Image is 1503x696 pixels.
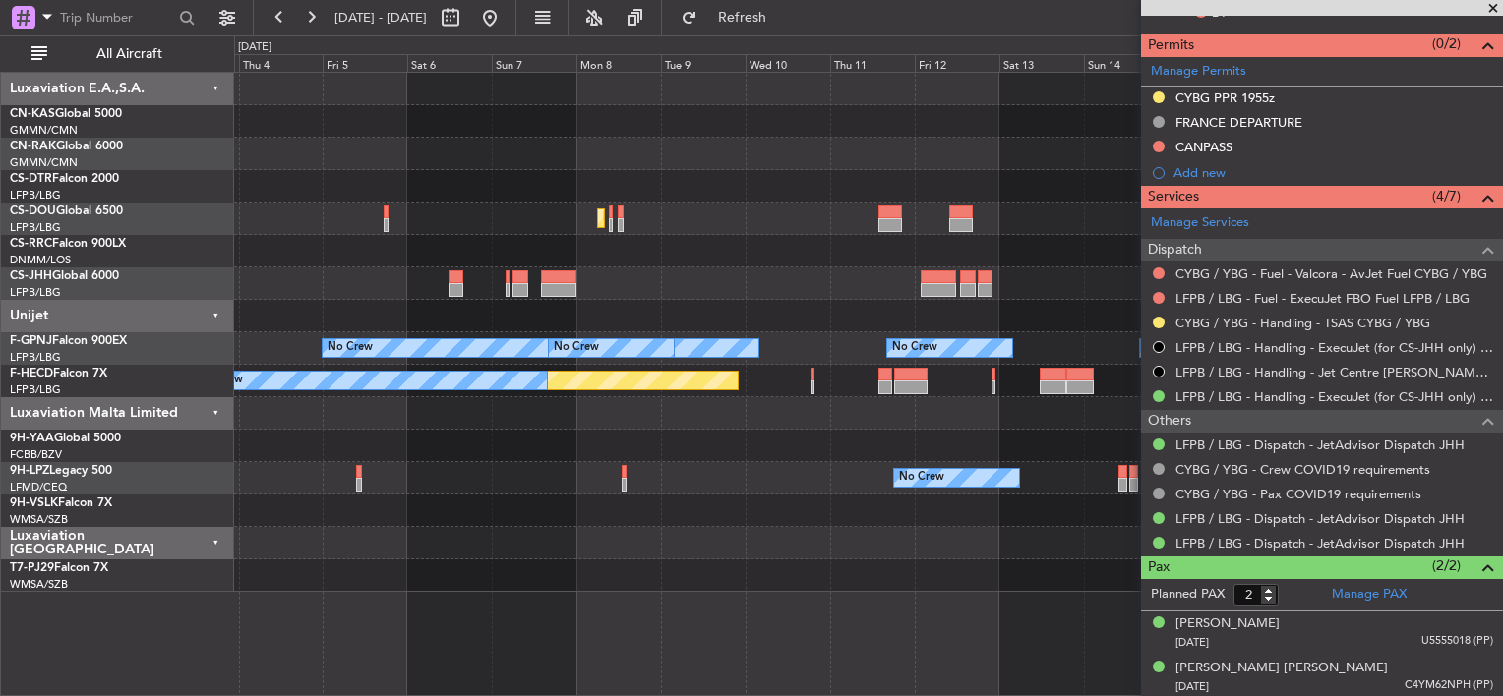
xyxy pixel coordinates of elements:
a: FCBB/BZV [10,447,62,462]
span: 9H-VSLK [10,497,58,509]
a: F-HECDFalcon 7X [10,368,107,379]
div: [DATE] [238,39,271,56]
a: LFPB / LBG - Dispatch - JetAdvisor Dispatch JHH [1175,535,1465,551]
a: LFPB/LBG [10,220,61,235]
div: Thu 11 [830,54,915,72]
div: Mon 8 [576,54,661,72]
div: Tue 9 [661,54,746,72]
a: CS-RRCFalcon 900LX [10,238,126,250]
div: [PERSON_NAME] [PERSON_NAME] [1175,659,1388,678]
span: 9H-LPZ [10,465,49,477]
div: FRANCE DEPARTURE [1175,114,1302,131]
span: All Aircraft [51,47,208,61]
div: Sun 14 [1084,54,1169,72]
span: Refresh [701,11,784,25]
div: Add new [1173,164,1493,181]
span: Services [1148,186,1199,208]
a: LFPB / LBG - Dispatch - JetAdvisor Dispatch JHH [1175,436,1465,453]
span: Pax [1148,556,1170,579]
a: Manage Services [1151,213,1249,233]
div: Planned Maint [GEOGRAPHIC_DATA] ([GEOGRAPHIC_DATA]) [603,203,913,233]
input: Trip Number [60,3,173,32]
span: [DATE] - [DATE] [334,9,427,27]
a: LFPB/LBG [10,350,61,365]
a: LFPB / LBG - Dispatch - JetAdvisor Dispatch JHH [1175,510,1465,527]
a: CN-KASGlobal 5000 [10,108,122,120]
span: CS-RRC [10,238,52,250]
a: CS-DTRFalcon 2000 [10,173,119,185]
span: Others [1148,410,1191,433]
a: CN-RAKGlobal 6000 [10,141,123,152]
a: CYBG / YBG - Crew COVID19 requirements [1175,461,1430,478]
div: No Crew [899,463,944,493]
a: CYBG / YBG - Handling - TSAS CYBG / YBG [1175,315,1430,331]
a: LFPB/LBG [10,285,61,300]
span: [DATE] [1175,635,1209,650]
div: [PERSON_NAME] [1175,614,1280,634]
div: Sat 6 [407,54,492,72]
div: Sat 13 [999,54,1084,72]
a: GMMN/CMN [10,155,78,170]
button: All Aircraft [22,38,213,70]
span: 9H-YAA [10,433,54,444]
span: CN-RAK [10,141,56,152]
span: CS-DOU [10,205,56,217]
a: LFPB / LBG - Handling - ExecuJet (for CS-JHH only) LFPB / LBG [1175,339,1493,356]
div: Sun 7 [492,54,576,72]
a: WMSA/SZB [10,577,68,592]
div: Thu 4 [239,54,324,72]
span: CS-JHH [10,270,52,282]
a: F-GPNJFalcon 900EX [10,335,127,347]
a: LFMD/CEQ [10,480,67,494]
a: CYBG / YBG - Fuel - Valcora - AvJet Fuel CYBG / YBG [1175,265,1487,282]
div: Wed 10 [746,54,830,72]
div: No Crew [892,333,937,363]
span: (2/2) [1432,555,1461,576]
span: [DATE] [1175,679,1209,694]
a: T7-PJ29Falcon 7X [10,562,108,574]
div: CANPASS [1175,139,1232,155]
a: CYBG / YBG - Pax COVID19 requirements [1175,486,1421,502]
a: CS-JHHGlobal 6000 [10,270,119,282]
a: LFPB / LBG - Handling - Jet Centre [PERSON_NAME] Aviation EGNV / MME [1175,364,1493,380]
div: No Crew [328,333,373,363]
button: Refresh [672,2,790,33]
a: 9H-VSLKFalcon 7X [10,497,112,509]
label: Planned PAX [1151,585,1225,605]
span: CS-DTR [10,173,52,185]
a: Manage PAX [1332,585,1407,605]
span: (0/2) [1432,33,1461,54]
a: WMSA/SZB [10,512,68,527]
a: LFPB/LBG [10,188,61,203]
a: GMMN/CMN [10,123,78,138]
a: LFPB / LBG - Fuel - ExecuJet FBO Fuel LFPB / LBG [1175,290,1470,307]
a: CS-DOUGlobal 6500 [10,205,123,217]
span: C4YM62NPH (PP) [1405,677,1493,694]
span: Dispatch [1148,239,1202,261]
span: CN-KAS [10,108,55,120]
div: Fri 5 [323,54,407,72]
span: (4/7) [1432,186,1461,206]
div: No Crew [554,333,599,363]
div: Fri 12 [915,54,999,72]
a: LFPB/LBG [10,382,61,397]
a: DNMM/LOS [10,253,71,267]
span: F-HECD [10,368,53,379]
span: U5555018 (PP) [1421,633,1493,650]
div: CYBG PPR 1955z [1175,89,1275,106]
a: LFPB / LBG - Handling - ExecuJet (for CS-JHH only) LFPB / LBG [1175,388,1493,405]
span: F-GPNJ [10,335,52,347]
a: 9H-LPZLegacy 500 [10,465,112,477]
a: Manage Permits [1151,62,1246,82]
a: 9H-YAAGlobal 5000 [10,433,121,444]
span: T7-PJ29 [10,562,54,574]
span: Permits [1148,34,1194,57]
